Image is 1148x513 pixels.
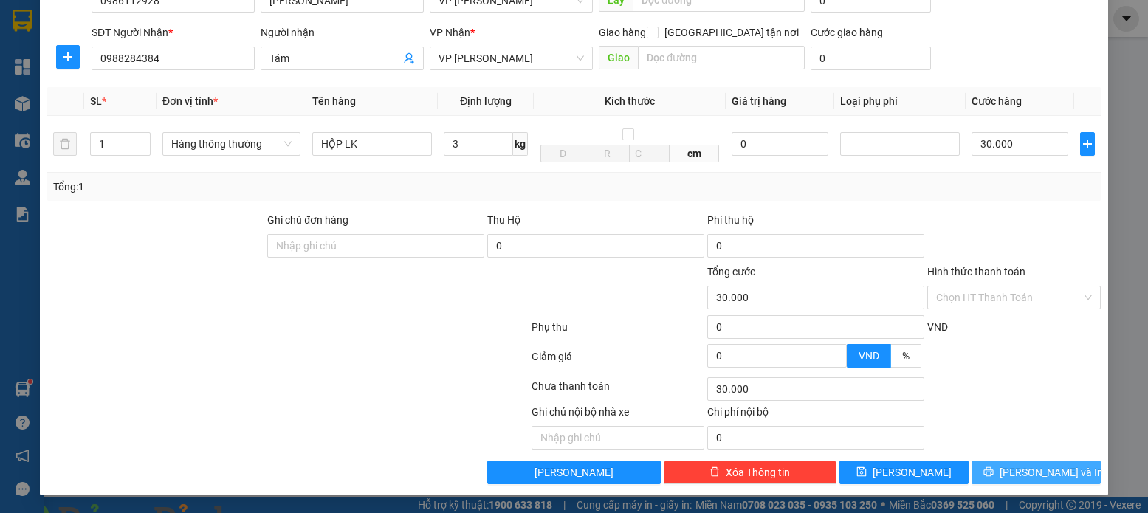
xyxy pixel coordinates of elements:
span: Website [145,78,182,89]
img: logo [16,23,85,92]
input: D [540,145,585,162]
div: Chưa thanh toán [530,378,706,404]
span: [PERSON_NAME] [873,464,952,481]
div: SĐT Người Nhận [92,24,255,41]
span: Thu Hộ [487,214,520,226]
input: Ghi chú đơn hàng [267,234,484,258]
button: delete [53,132,77,156]
span: plus [1081,138,1094,150]
button: plus [1080,132,1095,156]
span: save [856,466,867,478]
span: SL [90,95,102,107]
span: Tên hàng [312,95,356,107]
span: user-add [403,52,415,64]
span: Xóa Thông tin [726,464,790,481]
button: [PERSON_NAME] [487,461,660,484]
input: Cước giao hàng [811,47,932,70]
span: % [902,350,910,362]
input: VD: Bàn, Ghế [312,132,433,156]
span: Kích thước [605,95,655,107]
span: kg [513,132,528,156]
button: save[PERSON_NAME] [839,461,969,484]
span: Giao [599,46,638,69]
span: [GEOGRAPHIC_DATA] tận nơi [659,24,805,41]
input: 0 [732,132,828,156]
span: cm [670,145,719,162]
span: Đơn vị tính [162,95,218,107]
span: Hàng thông thường [171,133,292,155]
span: Tổng cước [707,266,755,278]
span: [PERSON_NAME] và In [1000,464,1103,481]
strong: CÔNG TY TNHH VĨNH QUANG [112,25,313,41]
button: deleteXóa Thông tin [664,461,836,484]
th: Loại phụ phí [834,87,966,116]
div: Chi phí nội bộ [707,404,924,426]
span: [PERSON_NAME] [535,464,613,481]
span: VP LÊ HỒNG PHONG [439,47,584,69]
strong: Hotline : 0889 23 23 23 [165,62,261,73]
span: VND [927,321,948,333]
span: plus [57,51,79,63]
label: Hình thức thanh toán [927,266,1025,278]
span: Giá trị hàng [732,95,786,107]
label: Ghi chú đơn hàng [267,214,348,226]
input: Dọc đường [638,46,804,69]
div: Giảm giá [530,348,706,374]
div: Phí thu hộ [707,212,924,234]
span: VP Nhận [430,27,470,38]
span: printer [983,466,994,478]
span: Giao hàng [599,27,646,38]
span: delete [709,466,720,478]
button: printer[PERSON_NAME] và In [972,461,1101,484]
div: Người nhận [261,24,424,41]
div: Phụ thu [530,319,706,345]
strong: PHIẾU GỬI HÀNG [153,44,272,59]
label: Cước giao hàng [811,27,883,38]
strong: : [DOMAIN_NAME] [145,76,279,90]
input: R [585,145,630,162]
input: C [629,145,670,162]
span: Cước hàng [972,95,1022,107]
button: plus [56,45,80,69]
div: Ghi chú nội bộ nhà xe [532,404,704,426]
span: VND [859,350,879,362]
input: Nhập ghi chú [532,426,704,450]
div: Tổng: 1 [53,179,444,195]
span: Định lượng [460,95,512,107]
